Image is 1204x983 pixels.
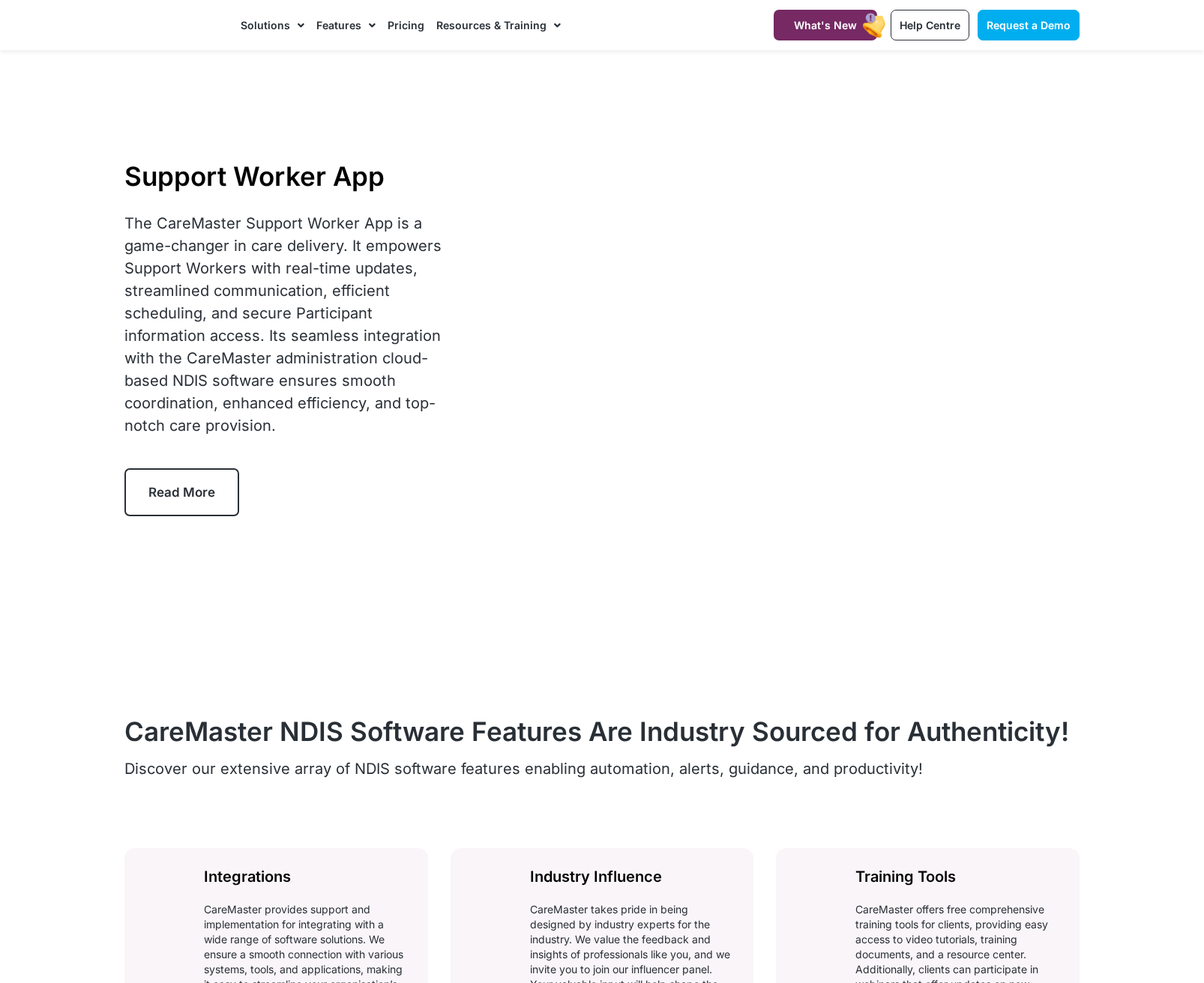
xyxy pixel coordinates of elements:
span: What's New [794,19,857,31]
img: CareMaster NDIS CRM provides clients with free training tools, including videos and guides, enhan... [795,867,838,912]
a: What's New [774,10,877,40]
img: CareMaster Logo [124,14,226,37]
h1: Support Worker App [124,160,449,192]
span: Read More [148,485,215,500]
h2: Integrations [204,867,409,887]
a: Request a Demo [978,10,1080,40]
a: Help Centre [891,10,969,40]
div: The CareMaster Support Worker App is a game-changer in care delivery. It empowers Support Workers... [124,212,449,437]
a: Read More [124,468,239,516]
h2: Training Tools [855,867,1061,887]
p: Discover our extensive array of NDIS software features enabling automation, alerts, guidance, and... [124,757,1080,780]
img: Industry-informed, CareMaster NDIS CRM integrates NDIS Support Worker and Participant Apps, showc... [469,867,513,912]
span: Request a Demo [987,19,1071,31]
h2: Industry Influence [530,867,735,887]
h2: CareMaster NDIS Software Features Are Industry Sourced for Authenticity! [124,716,1080,747]
span: Help Centre [900,19,960,31]
img: CareMaster NDIS CRM ensures seamless work integration with Xero and MYOB, optimising financial ma... [143,867,187,912]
